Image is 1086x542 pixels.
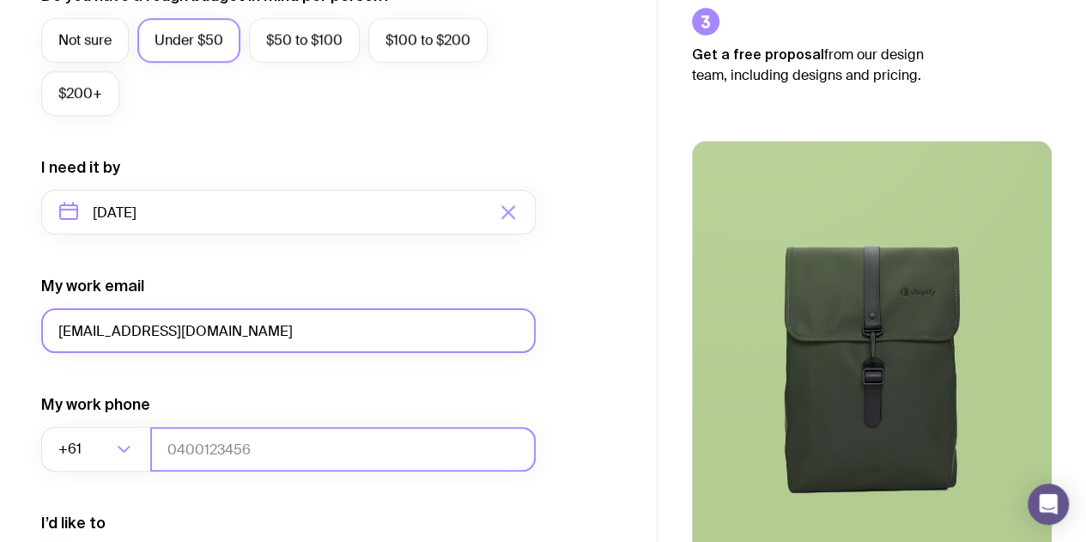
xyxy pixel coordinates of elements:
[41,71,119,116] label: $200+
[58,427,85,472] span: +61
[692,46,824,62] strong: Get a free proposal
[41,394,150,415] label: My work phone
[41,427,151,472] div: Search for option
[41,18,129,63] label: Not sure
[137,18,240,63] label: Under $50
[41,276,144,296] label: My work email
[692,44,949,86] p: from our design team, including designs and pricing.
[41,513,106,533] label: I’d like to
[41,190,536,234] input: Select a target date
[368,18,488,63] label: $100 to $200
[150,427,536,472] input: 0400123456
[41,157,120,178] label: I need it by
[249,18,360,63] label: $50 to $100
[41,308,536,353] input: you@email.com
[1028,484,1069,525] div: Open Intercom Messenger
[85,427,112,472] input: Search for option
